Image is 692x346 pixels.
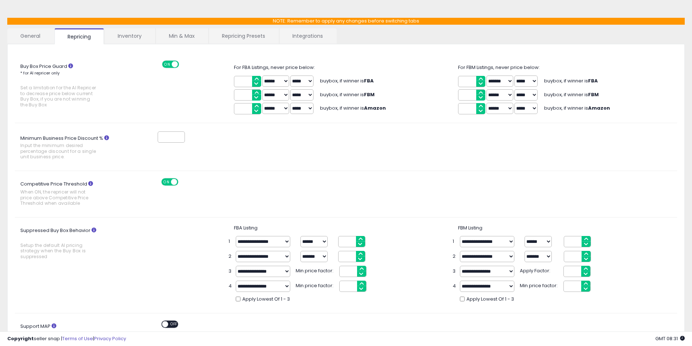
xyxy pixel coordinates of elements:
span: For FBA Listings, never price below: [234,64,315,71]
span: buybox, if winner is [320,105,386,111]
span: For FBM Listings, never price below: [458,64,540,71]
p: NOTE: Remember to apply any changes before switching tabs [7,18,685,25]
b: FBA [364,77,374,84]
b: FBM [588,91,599,98]
span: When ON, the repricer will not price above Competitive Price Threshold when available [20,189,97,206]
span: 1 [228,238,232,245]
span: Apply Lowest Of 1 - 3 [466,296,514,303]
a: Terms of Use [62,335,93,342]
span: Setup the default AI pricing strategy when the Buy Box is suppressed [20,243,97,259]
span: buybox, if winner is [544,105,610,111]
span: 1 [453,238,456,245]
span: Set a limitation for the AI Repricer to decrease price below current Buy Box, if you are not winn... [20,85,97,107]
a: Repricing Presets [209,28,278,44]
span: buybox, if winner is [320,91,375,98]
span: Min price factor: [296,266,336,274]
span: Input the minimum desired percentage discount for a single unit business price. [20,143,97,159]
small: * for AI repricer only [20,70,60,76]
span: Min price factor: [520,281,560,289]
span: 2025-09-6 08:31 GMT [655,335,685,342]
span: Min price factor: [296,281,336,289]
span: Apply Lowest Of 1 - 3 [242,296,290,303]
span: buybox, if winner is [544,77,598,84]
div: seller snap | | [7,335,126,342]
span: 3 [453,268,456,275]
label: Buy Box Price Guard [15,61,116,111]
a: General [7,28,54,44]
label: Competitive Price Threshold [15,178,116,210]
a: Privacy Policy [94,335,126,342]
b: FBA [588,77,598,84]
a: Repricing [54,28,104,44]
strong: Copyright [7,335,34,342]
label: Minimum Business Price Discount % [15,133,116,163]
a: Min & Max [156,28,208,44]
span: 3 [228,268,232,275]
span: OFF [177,179,189,185]
span: FBM Listing [458,224,482,231]
b: Amazon [588,105,610,111]
label: Suppressed Buy Box Behavior [15,225,116,263]
span: FBA Listing [234,224,258,231]
span: 2 [228,253,232,260]
span: 4 [453,283,456,290]
a: Integrations [279,28,336,44]
span: buybox, if winner is [544,91,599,98]
b: Amazon [364,105,386,111]
span: ON [162,179,171,185]
span: 4 [228,283,232,290]
span: buybox, if winner is [320,77,374,84]
span: Apply Factor: [520,266,560,274]
span: ON [163,61,172,67]
a: Inventory [105,28,155,44]
span: OFF [168,321,180,327]
span: OFF [178,61,189,67]
b: FBM [364,91,375,98]
span: 2 [453,253,456,260]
